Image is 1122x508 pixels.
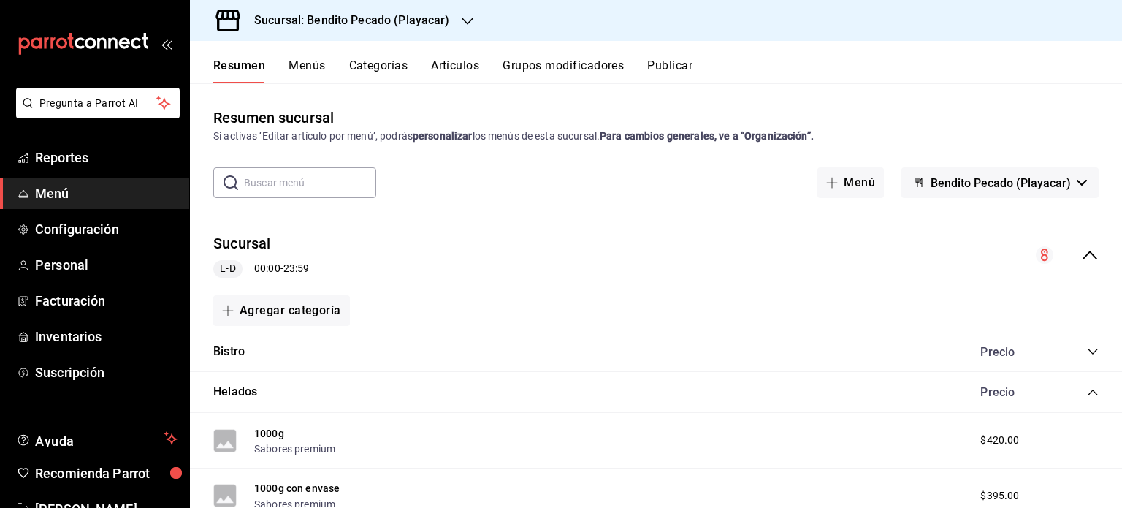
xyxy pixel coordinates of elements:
button: Resumen [213,58,265,83]
input: Buscar menú [244,168,376,197]
span: Reportes [35,148,178,167]
button: Agregar categoría [213,295,350,326]
button: open_drawer_menu [161,38,172,50]
div: Precio [966,385,1059,399]
button: Menú [817,167,884,198]
button: 1000g con envase [254,481,340,496]
button: Artículos [431,58,479,83]
span: Inventarios [35,327,178,346]
button: Sucursal [213,233,271,254]
span: Personal [35,255,178,275]
button: Helados [213,384,257,401]
span: Ayuda [35,430,159,447]
button: collapse-category-row [1087,346,1099,357]
span: Suscripción [35,363,178,382]
span: Menú [35,183,178,203]
strong: personalizar [413,130,473,142]
span: Recomienda Parrot [35,463,178,483]
button: Menús [289,58,325,83]
span: Facturación [35,291,178,311]
button: collapse-category-row [1087,387,1099,398]
button: Grupos modificadores [503,58,624,83]
div: 00:00 - 23:59 [213,260,309,278]
button: Sabores premium [254,441,335,456]
button: Publicar [647,58,692,83]
button: 1000g [254,426,284,441]
button: Pregunta a Parrot AI [16,88,180,118]
span: $395.00 [980,488,1019,504]
strong: Para cambios generales, ve a “Organización”. [600,130,814,142]
span: $420.00 [980,433,1019,448]
div: Resumen sucursal [213,107,334,129]
h3: Sucursal: Bendito Pecado (Playacar) [243,12,450,29]
div: navigation tabs [213,58,1122,83]
span: L-D [214,261,241,276]
span: Pregunta a Parrot AI [39,96,157,111]
button: Categorías [349,58,408,83]
span: Configuración [35,219,178,239]
div: Precio [966,345,1059,359]
span: Bendito Pecado (Playacar) [931,176,1071,190]
a: Pregunta a Parrot AI [10,106,180,121]
div: collapse-menu-row [190,221,1122,289]
div: Si activas ‘Editar artículo por menú’, podrás los menús de esta sucursal. [213,129,1099,144]
button: Bistro [213,344,245,360]
button: Bendito Pecado (Playacar) [901,167,1099,198]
